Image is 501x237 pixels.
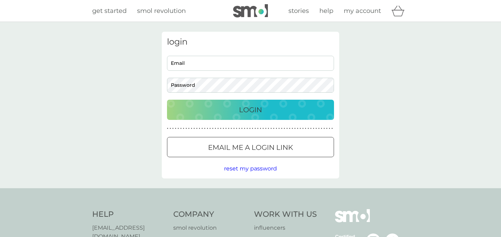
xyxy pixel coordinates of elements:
[167,37,334,47] h3: login
[239,127,240,130] p: ●
[321,127,322,130] p: ●
[228,127,229,130] p: ●
[224,164,277,173] button: reset my password
[185,127,187,130] p: ●
[326,127,328,130] p: ●
[252,127,253,130] p: ●
[137,6,186,16] a: smol revolution
[173,209,247,220] h4: Company
[175,127,176,130] p: ●
[241,127,243,130] p: ●
[319,7,333,15] span: help
[344,7,381,15] span: my account
[170,127,171,130] p: ●
[207,127,208,130] p: ●
[167,100,334,120] button: Login
[288,6,309,16] a: stories
[288,7,309,15] span: stories
[344,6,381,16] a: my account
[335,209,370,233] img: smol
[286,127,288,130] p: ●
[292,127,293,130] p: ●
[215,127,216,130] p: ●
[332,127,333,130] p: ●
[220,127,222,130] p: ●
[310,127,312,130] p: ●
[199,127,200,130] p: ●
[209,127,211,130] p: ●
[231,127,232,130] p: ●
[319,6,333,16] a: help
[249,127,250,130] p: ●
[193,127,195,130] p: ●
[265,127,267,130] p: ●
[281,127,283,130] p: ●
[318,127,320,130] p: ●
[233,127,235,130] p: ●
[278,127,280,130] p: ●
[391,4,409,18] div: basket
[254,209,317,220] h4: Work With Us
[257,127,259,130] p: ●
[137,7,186,15] span: smol revolution
[239,104,262,115] p: Login
[196,127,198,130] p: ●
[224,165,277,172] span: reset my password
[183,127,184,130] p: ●
[316,127,317,130] p: ●
[188,127,190,130] p: ●
[289,127,291,130] p: ●
[225,127,227,130] p: ●
[208,142,293,153] p: Email me a login link
[180,127,182,130] p: ●
[254,223,317,232] a: influencers
[233,4,268,17] img: smol
[191,127,192,130] p: ●
[217,127,219,130] p: ●
[167,137,334,157] button: Email me a login link
[268,127,269,130] p: ●
[294,127,296,130] p: ●
[255,127,256,130] p: ●
[276,127,277,130] p: ●
[300,127,301,130] p: ●
[236,127,237,130] p: ●
[92,6,127,16] a: get started
[204,127,206,130] p: ●
[92,7,127,15] span: get started
[201,127,203,130] p: ●
[212,127,214,130] p: ●
[308,127,309,130] p: ●
[297,127,299,130] p: ●
[244,127,245,130] p: ●
[172,127,174,130] p: ●
[263,127,264,130] p: ●
[223,127,224,130] p: ●
[247,127,248,130] p: ●
[173,223,247,232] a: smol revolution
[302,127,304,130] p: ●
[324,127,325,130] p: ●
[167,127,168,130] p: ●
[92,209,166,220] h4: Help
[260,127,261,130] p: ●
[178,127,179,130] p: ●
[329,127,330,130] p: ●
[284,127,285,130] p: ●
[270,127,272,130] p: ●
[305,127,307,130] p: ●
[273,127,275,130] p: ●
[313,127,314,130] p: ●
